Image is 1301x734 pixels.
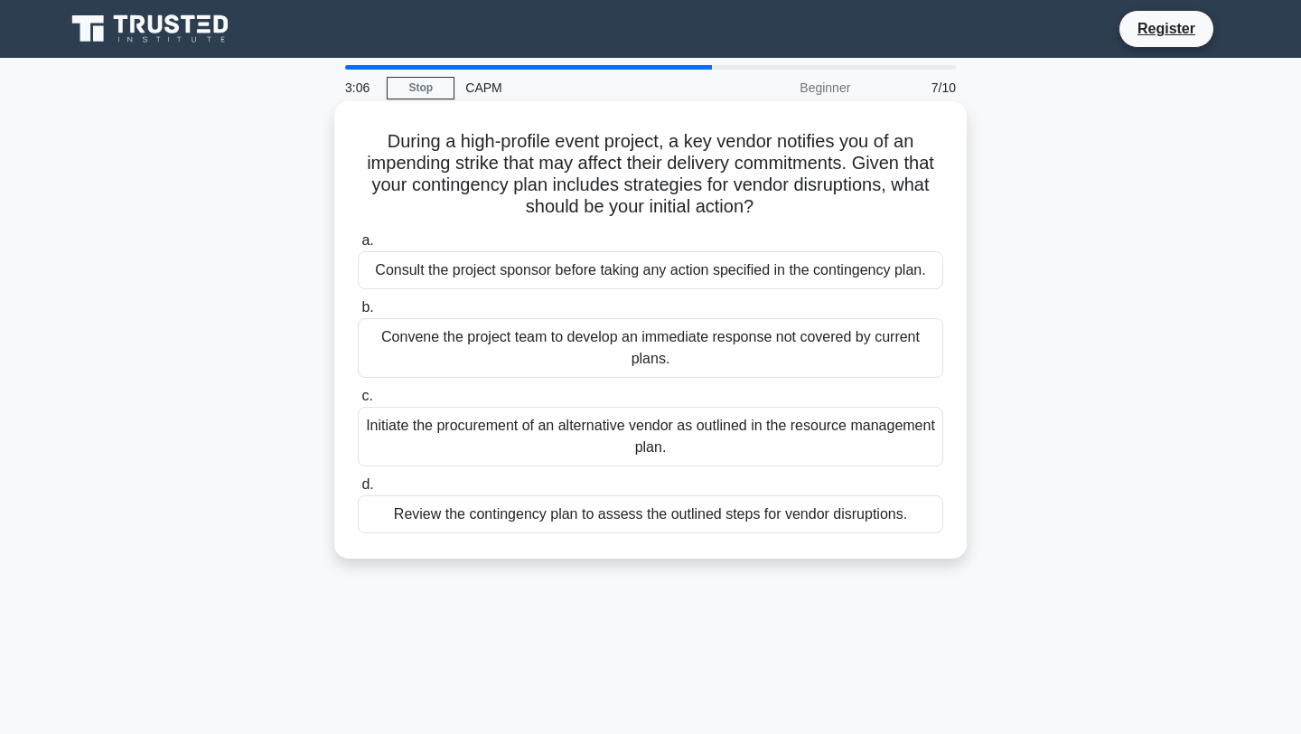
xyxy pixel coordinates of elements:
div: Initiate the procurement of an alternative vendor as outlined in the resource management plan. [358,407,943,466]
span: d. [361,476,373,492]
div: 7/10 [861,70,967,106]
div: Consult the project sponsor before taking any action specified in the contingency plan. [358,251,943,289]
div: CAPM [454,70,703,106]
div: Beginner [703,70,861,106]
span: b. [361,299,373,315]
div: 3:06 [334,70,387,106]
h5: During a high-profile event project, a key vendor notifies you of an impending strike that may af... [356,130,945,219]
div: Review the contingency plan to assess the outlined steps for vendor disruptions. [358,495,943,533]
a: Stop [387,77,454,99]
div: Convene the project team to develop an immediate response not covered by current plans. [358,318,943,378]
a: Register [1127,17,1206,40]
span: a. [361,232,373,248]
span: c. [361,388,372,403]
